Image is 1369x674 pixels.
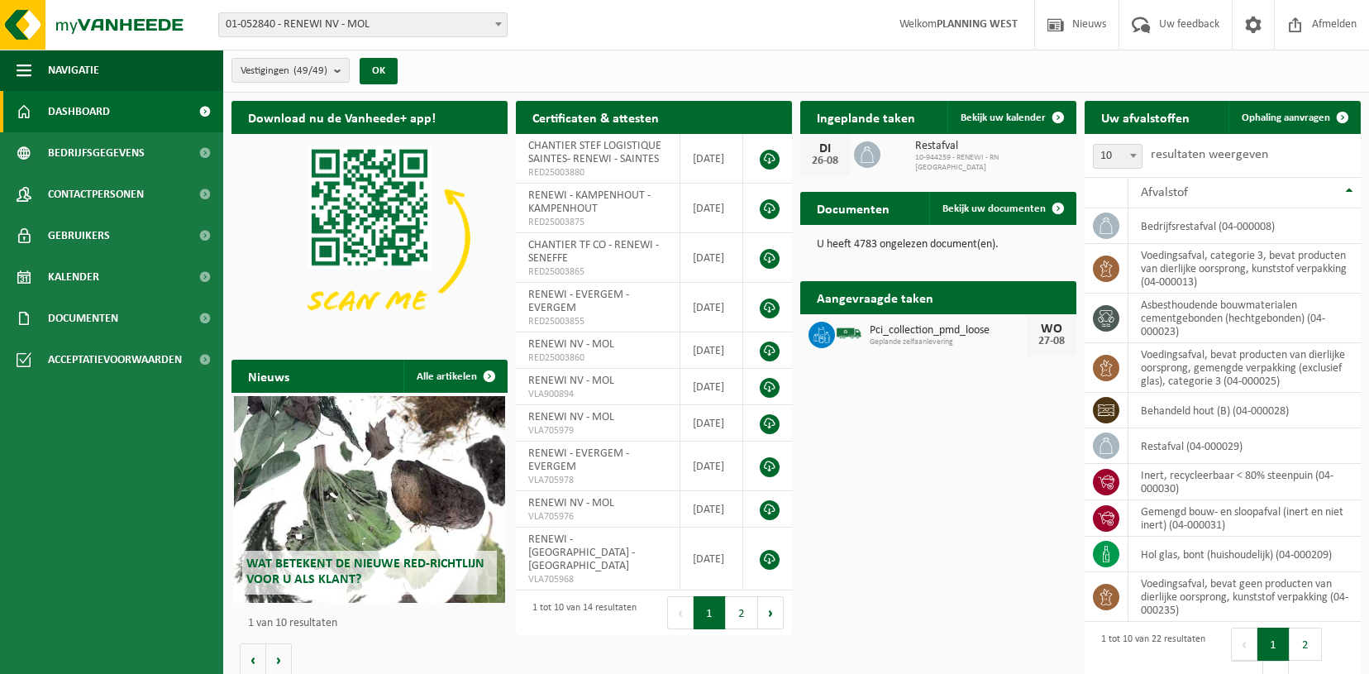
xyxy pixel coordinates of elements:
td: voedingsafval, categorie 3, bevat producten van dierlijke oorsprong, kunststof verpakking (04-000... [1128,244,1361,294]
td: [DATE] [680,369,743,405]
span: RENEWI - [GEOGRAPHIC_DATA] - [GEOGRAPHIC_DATA] [528,533,635,572]
label: resultaten weergeven [1151,148,1268,161]
td: behandeld hout (B) (04-000028) [1128,393,1361,428]
span: Documenten [48,298,118,339]
div: 1 tot 10 van 14 resultaten [524,595,637,631]
span: Pci_collection_pmd_loose [870,324,1027,337]
td: voedingsafval, bevat producten van dierlijke oorsprong, gemengde verpakking (exclusief glas), cat... [1128,343,1361,393]
button: OK [360,58,398,84]
span: Geplande zelfaanlevering [870,337,1027,347]
td: [DATE] [680,233,743,283]
td: gemengd bouw- en sloopafval (inert en niet inert) (04-000031) [1128,500,1361,537]
h2: Download nu de Vanheede+ app! [231,101,452,133]
h2: Aangevraagde taken [800,281,950,313]
td: [DATE] [680,184,743,233]
td: hol glas, bont (huishoudelijk) (04-000209) [1128,537,1361,572]
span: VLA705979 [528,424,667,437]
span: 10 [1093,144,1142,169]
span: Navigatie [48,50,99,91]
span: VLA900894 [528,388,667,401]
td: bedrijfsrestafval (04-000008) [1128,208,1361,244]
div: 26-08 [809,155,842,167]
td: [DATE] [680,442,743,491]
span: VLA705976 [528,510,667,523]
span: CHANTIER STEF LOGISTIQUE SAINTES- RENEWI - SAINTES [528,140,661,165]
button: Previous [667,596,694,629]
span: Wat betekent de nieuwe RED-richtlijn voor u als klant? [246,557,484,586]
span: RED25003880 [528,166,667,179]
span: Afvalstof [1141,186,1188,199]
count: (49/49) [293,65,327,76]
span: RENEWI - EVERGEM - EVERGEM [528,289,629,314]
div: WO [1035,323,1068,336]
button: Vestigingen(49/49) [231,58,350,83]
strong: PLANNING WEST [937,18,1018,31]
img: BL-SO-LV [835,319,863,347]
h2: Certificaten & attesten [516,101,675,133]
td: [DATE] [680,491,743,528]
button: 2 [1290,628,1322,661]
span: Gebruikers [48,215,110,256]
button: 1 [694,596,726,629]
span: RENEWI NV - MOL [528,497,614,509]
span: Bekijk uw documenten [942,203,1046,214]
span: Dashboard [48,91,110,132]
button: Next [758,596,784,629]
span: RED25003865 [528,265,667,279]
a: Bekijk uw documenten [929,192,1075,225]
a: Ophaling aanvragen [1228,101,1359,134]
span: RED25003860 [528,351,667,365]
span: Contactpersonen [48,174,144,215]
h2: Nieuws [231,360,306,392]
span: RED25003855 [528,315,667,328]
span: Vestigingen [241,59,327,84]
span: RENEWI NV - MOL [528,338,614,351]
td: restafval (04-000029) [1128,428,1361,464]
td: inert, recycleerbaar < 80% steenpuin (04-000030) [1128,464,1361,500]
span: RENEWI NV - MOL [528,411,614,423]
span: VLA705978 [528,474,667,487]
td: voedingsafval, bevat geen producten van dierlijke oorsprong, kunststof verpakking (04-000235) [1128,572,1361,622]
img: Download de VHEPlus App [231,134,508,342]
a: Bekijk uw kalender [947,101,1075,134]
span: 01-052840 - RENEWI NV - MOL [218,12,508,37]
a: Wat betekent de nieuwe RED-richtlijn voor u als klant? [234,396,504,603]
span: RENEWI - EVERGEM - EVERGEM [528,447,629,473]
span: RENEWI - KAMPENHOUT - KAMPENHOUT [528,189,651,215]
span: 01-052840 - RENEWI NV - MOL [219,13,507,36]
td: [DATE] [680,283,743,332]
h2: Ingeplande taken [800,101,932,133]
span: 10 [1094,145,1142,168]
td: [DATE] [680,332,743,369]
span: Bedrijfsgegevens [48,132,145,174]
td: [DATE] [680,134,743,184]
a: Alle artikelen [403,360,506,393]
span: Kalender [48,256,99,298]
p: U heeft 4783 ongelezen document(en). [817,239,1060,251]
button: 1 [1257,628,1290,661]
span: Acceptatievoorwaarden [48,339,182,380]
span: Restafval [915,140,1068,153]
span: CHANTIER TF CO - RENEWI - SENEFFE [528,239,659,265]
h2: Documenten [800,192,906,224]
span: 10-944259 - RENEWI - RN [GEOGRAPHIC_DATA] [915,153,1068,173]
div: 27-08 [1035,336,1068,347]
span: Bekijk uw kalender [961,112,1046,123]
td: [DATE] [680,528,743,590]
td: [DATE] [680,405,743,442]
td: asbesthoudende bouwmaterialen cementgebonden (hechtgebonden) (04-000023) [1128,294,1361,343]
span: RENEWI NV - MOL [528,375,614,387]
iframe: chat widget [8,638,276,674]
button: Previous [1231,628,1257,661]
span: RED25003875 [528,216,667,229]
span: VLA705968 [528,573,667,586]
div: DI [809,142,842,155]
h2: Uw afvalstoffen [1085,101,1206,133]
button: 2 [726,596,758,629]
p: 1 van 10 resultaten [248,618,499,629]
span: Ophaling aanvragen [1242,112,1330,123]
